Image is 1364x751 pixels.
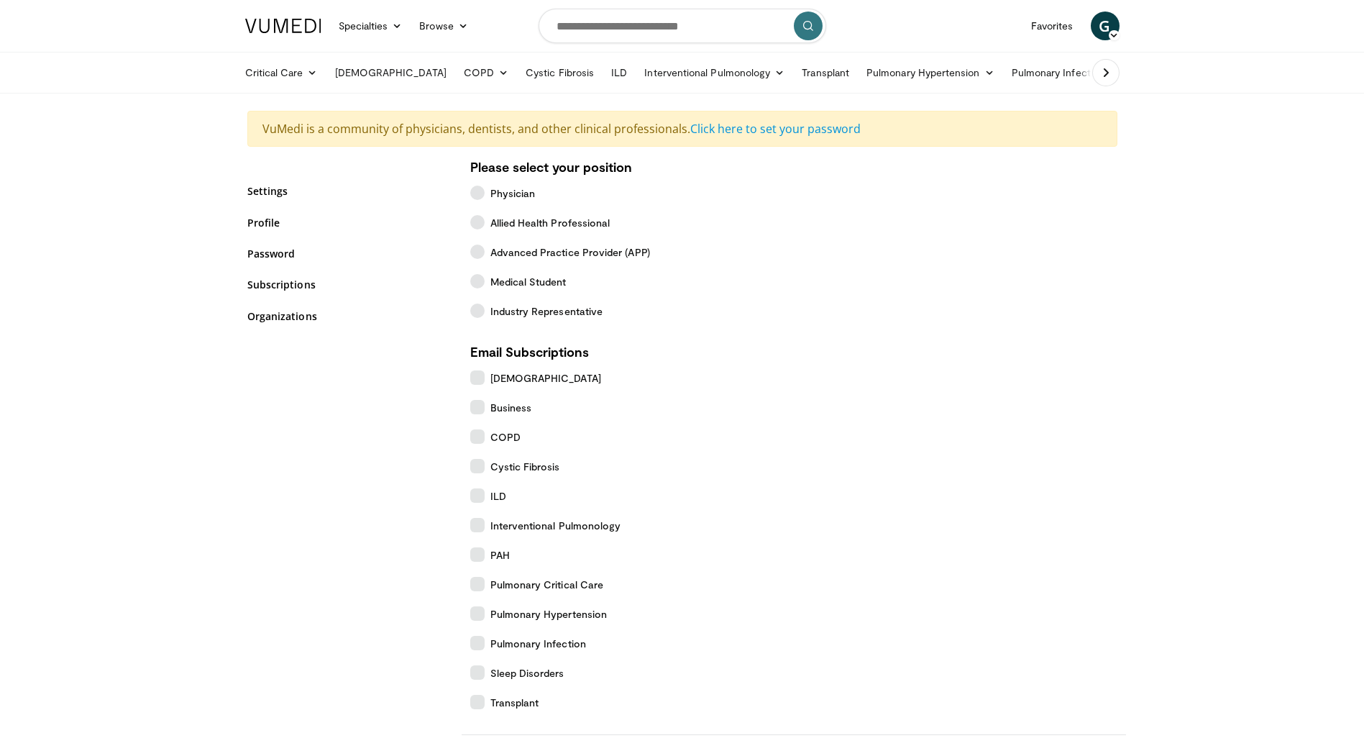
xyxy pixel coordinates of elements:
span: Advanced Practice Provider (APP) [490,245,650,260]
span: PAH [490,547,510,563]
a: Transplant [793,58,858,87]
span: ILD [490,488,506,504]
a: ILD [603,58,636,87]
a: Profile [247,215,449,230]
a: Organizations [247,309,449,324]
a: Settings [247,183,449,199]
input: Search topics, interventions [539,9,826,43]
a: Pulmonary Hypertension [858,58,1003,87]
a: [DEMOGRAPHIC_DATA] [326,58,455,87]
strong: Email Subscriptions [470,344,589,360]
a: Pulmonary Infection [1003,58,1127,87]
a: Password [247,246,449,261]
a: Specialties [330,12,411,40]
span: Business [490,400,532,415]
span: [DEMOGRAPHIC_DATA] [490,370,601,386]
a: Subscriptions [247,277,449,292]
span: Pulmonary Critical Care [490,577,604,592]
a: Cystic Fibrosis [517,58,603,87]
a: Click here to set your password [690,121,861,137]
span: COPD [490,429,521,445]
a: COPD [455,58,517,87]
a: G [1091,12,1120,40]
span: Physician [490,186,536,201]
span: Cystic Fibrosis [490,459,560,474]
a: Favorites [1022,12,1082,40]
span: Pulmonary Hypertension [490,606,608,622]
a: Browse [411,12,477,40]
span: Industry Representative [490,304,603,319]
img: VuMedi Logo [245,19,321,33]
a: Interventional Pulmonology [636,58,793,87]
a: Critical Care [237,58,326,87]
span: Allied Health Professional [490,215,610,230]
span: Sleep Disorders [490,665,564,681]
span: Pulmonary Infection [490,636,586,651]
span: Medical Student [490,274,567,289]
strong: Please select your position [470,159,632,175]
span: Interventional Pulmonology [490,518,621,533]
span: Transplant [490,695,539,710]
div: VuMedi is a community of physicians, dentists, and other clinical professionals. [247,111,1117,147]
